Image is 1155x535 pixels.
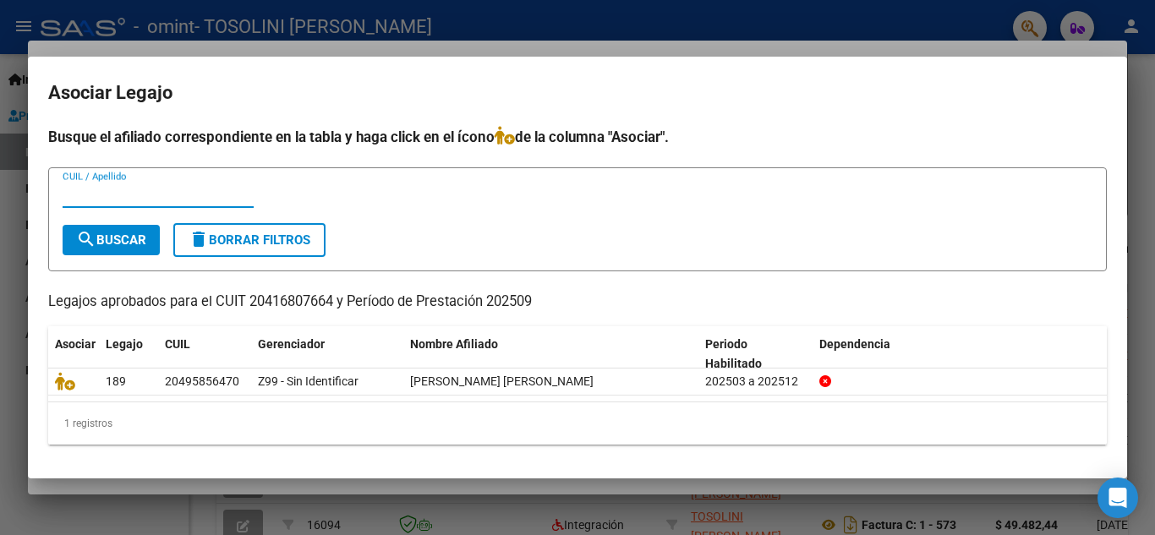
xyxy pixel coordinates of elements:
div: 202503 a 202512 [705,372,806,391]
span: Asociar [55,337,96,351]
span: Borrar Filtros [189,232,310,248]
span: GARCIA AGUIRRE JERONIMO TOMAS HUGO [410,374,594,388]
span: Gerenciador [258,337,325,351]
datatable-header-cell: Gerenciador [251,326,403,382]
datatable-header-cell: Legajo [99,326,158,382]
h2: Asociar Legajo [48,77,1107,109]
span: 189 [106,374,126,388]
datatable-header-cell: CUIL [158,326,251,382]
button: Buscar [63,225,160,255]
datatable-header-cell: Dependencia [813,326,1108,382]
datatable-header-cell: Asociar [48,326,99,382]
p: Legajos aprobados para el CUIT 20416807664 y Período de Prestación 202509 [48,292,1107,313]
mat-icon: search [76,229,96,249]
div: Open Intercom Messenger [1098,478,1138,518]
h4: Busque el afiliado correspondiente en la tabla y haga click en el ícono de la columna "Asociar". [48,126,1107,148]
span: Nombre Afiliado [410,337,498,351]
div: 1 registros [48,402,1107,445]
datatable-header-cell: Nombre Afiliado [403,326,698,382]
div: 20495856470 [165,372,239,391]
span: Legajo [106,337,143,351]
span: Buscar [76,232,146,248]
span: Dependencia [819,337,890,351]
span: Periodo Habilitado [705,337,762,370]
span: Z99 - Sin Identificar [258,374,359,388]
span: CUIL [165,337,190,351]
button: Borrar Filtros [173,223,326,257]
datatable-header-cell: Periodo Habilitado [698,326,813,382]
mat-icon: delete [189,229,209,249]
